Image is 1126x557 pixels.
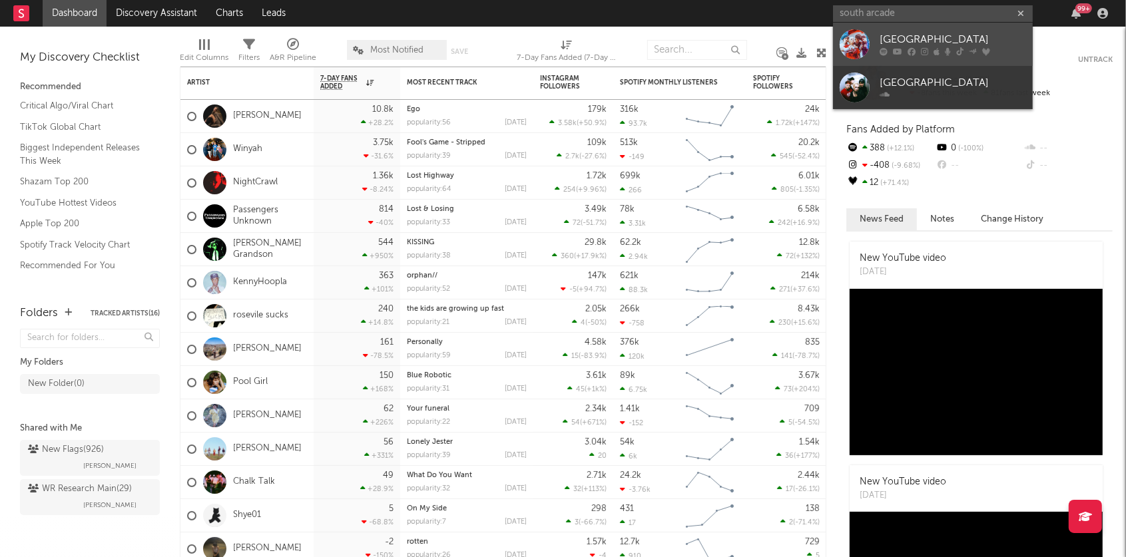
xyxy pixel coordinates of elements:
[233,443,302,455] a: [PERSON_NAME]
[586,371,607,380] div: 3.61k
[620,252,648,261] div: 2.94k
[20,440,160,476] a: New Flags(926)[PERSON_NAME]
[517,50,617,66] div: 7-Day Fans Added (7-Day Fans Added)
[379,205,394,214] div: 814
[233,310,288,321] a: rosevile sucks
[620,238,641,247] div: 62.2k
[83,497,137,513] span: [PERSON_NAME]
[558,120,577,127] span: 3.58k
[780,153,792,160] span: 545
[361,118,394,127] div: +28.2 %
[407,452,451,459] div: popularity: 39
[563,418,607,427] div: ( )
[360,484,394,493] div: +28.9 %
[578,186,605,194] span: +9.96 %
[407,239,434,246] a: KISSING
[620,79,720,87] div: Spotify Monthly Listeners
[680,200,740,233] svg: Chart title
[805,338,820,347] div: 835
[407,319,449,326] div: popularity: 21
[20,305,58,321] div: Folders
[566,518,607,526] div: ( )
[620,205,635,214] div: 78k
[772,351,820,360] div: ( )
[778,319,791,327] span: 230
[680,299,740,333] svg: Chart title
[407,538,428,546] a: rotten
[771,152,820,160] div: ( )
[798,471,820,480] div: 2.44k
[885,145,914,152] span: +12.1 %
[567,385,607,393] div: ( )
[583,486,605,493] span: +113 %
[587,386,605,393] span: +1k %
[799,438,820,447] div: 1.54k
[620,319,645,327] div: -758
[620,485,651,494] div: -3.76k
[776,120,793,127] span: 1.72k
[233,177,278,188] a: NightCrawl
[233,277,287,288] a: KennyHoopla
[20,174,146,189] a: Shazam Top 200
[20,140,146,168] a: Biggest Independent Releases This Week
[1071,8,1081,19] button: 99+
[796,253,818,260] span: +132 %
[620,352,645,361] div: 120k
[20,238,146,252] a: Spotify Track Velocity Chart
[585,338,607,347] div: 4.58k
[549,118,607,127] div: ( )
[407,139,527,146] div: Fool's Game - Stripped
[680,166,740,200] svg: Chart title
[28,376,85,392] div: New Folder ( 0 )
[407,252,451,260] div: popularity: 38
[795,120,818,127] span: +147 %
[320,75,363,91] span: 7-Day Fans Added
[770,318,820,327] div: ( )
[505,385,527,393] div: [DATE]
[792,220,818,227] span: +16.9 %
[798,371,820,380] div: 3.67k
[680,100,740,133] svg: Chart title
[587,471,607,480] div: 2.71k
[505,119,527,126] div: [DATE]
[588,105,607,114] div: 179k
[20,374,160,394] a: New Folder(0)
[407,372,527,379] div: Blue Robotic
[555,185,607,194] div: ( )
[968,208,1057,230] button: Change History
[680,499,740,532] svg: Chart title
[505,352,527,359] div: [DATE]
[270,33,316,72] div: A&R Pipeline
[238,33,260,72] div: Filters
[588,272,607,280] div: 147k
[505,452,527,459] div: [DATE]
[407,139,485,146] a: Fool's Game - Stripped
[505,252,527,260] div: [DATE]
[407,106,420,113] a: Ego
[407,385,449,393] div: popularity: 31
[680,466,740,499] svg: Chart title
[776,451,820,460] div: ( )
[1024,157,1113,174] div: --
[505,152,527,160] div: [DATE]
[451,48,469,55] button: Save
[505,485,527,492] div: [DATE]
[620,405,640,413] div: 1.41k
[880,75,1026,91] div: [GEOGRAPHIC_DATA]
[680,433,740,466] svg: Chart title
[1075,3,1092,13] div: 99 +
[565,153,579,160] span: 2.7k
[680,266,740,299] svg: Chart title
[368,218,394,227] div: -40 %
[363,351,394,360] div: -78.5 %
[780,518,820,526] div: ( )
[620,152,645,161] div: -149
[805,105,820,114] div: 24k
[620,138,638,147] div: 513k
[407,206,454,213] a: Lost & Losing
[20,98,146,113] a: Critical Algo/Viral Chart
[620,504,634,513] div: 431
[767,118,820,127] div: ( )
[383,471,394,480] div: 49
[798,138,820,147] div: 20.2k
